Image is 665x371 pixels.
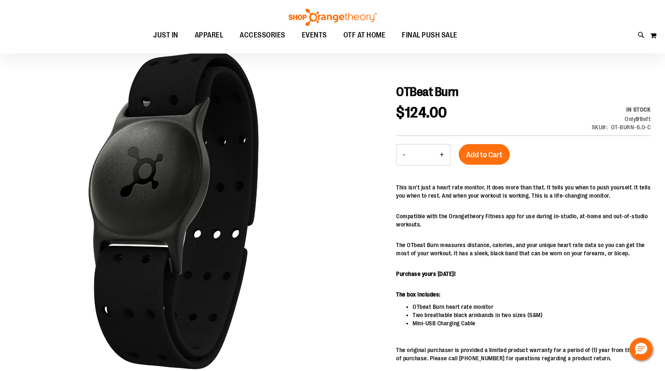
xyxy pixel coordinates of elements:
strong: 91 [636,116,642,122]
p: The OTbeat Burn measures distance, calories, and your unique heart rate data so you can get the m... [396,241,651,257]
li: Two breathable black armbands in two sizes (S&M) [413,311,651,319]
a: OTF AT HOME [335,26,394,44]
span: FINAL PUSH SALE [402,26,457,44]
a: FINAL PUSH SALE [394,26,466,45]
b: The box includes: [396,291,441,298]
p: This isn't just a heart rate monitor. It does more than that. It tells you when to push yourself.... [396,183,651,200]
span: EVENTS [302,26,327,44]
span: JUST IN [153,26,178,44]
p: Compatible with the Orangetheory Fitness app for use during in-studio, at-home and out-of-studio ... [396,212,651,229]
button: Add to Cart [459,144,510,165]
a: EVENTS [294,26,335,45]
li: OTbeat Burn heart rate monitor [413,303,651,311]
span: OTF AT HOME [343,26,386,44]
span: $124.00 [396,104,447,121]
span: APPAREL [195,26,224,44]
input: Product quantity [411,145,434,165]
b: Purchase yours [DATE]! [396,271,455,277]
strong: SKU [592,124,608,131]
li: Mini-USB Charging Cable [413,319,651,327]
a: APPAREL [187,26,232,45]
p: The original purchaser is provided a limited product warranty for a period of (1) year from the d... [396,346,651,362]
div: Main view of OTBeat Burn 6.0-C [14,53,333,371]
a: ACCESSORIES [231,26,294,45]
a: JUST IN [145,26,187,45]
img: Shop Orangetheory [287,9,378,26]
button: Decrease product quantity [397,145,411,165]
button: Hello, have a question? Let’s chat. [630,338,653,361]
div: OT-BURN-6.0-C [611,123,651,131]
div: carousel [14,53,333,371]
button: Increase product quantity [434,145,450,165]
span: ACCESSORIES [240,26,285,44]
span: Add to Cart [466,150,502,159]
div: Availability [592,105,651,114]
span: OTBeat Burn [396,85,459,99]
div: Only 91 left [592,115,651,123]
span: In stock [626,106,651,113]
img: Main view of OTBeat Burn 6.0-C [14,51,333,369]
